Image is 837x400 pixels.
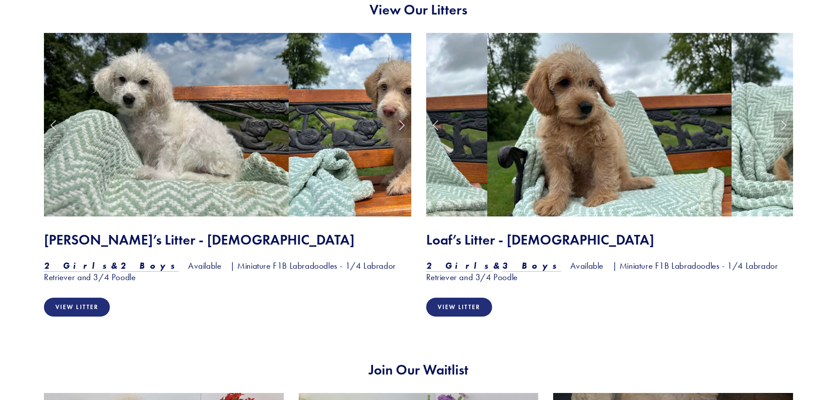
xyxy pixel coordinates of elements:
h2: View Our Litters [44,1,793,18]
h2: Loaf’s Litter - [DEMOGRAPHIC_DATA] [426,231,794,248]
img: Rey 10.jpg [44,33,289,216]
a: 2 Boys [120,260,179,272]
a: Next Slide [392,112,411,138]
em: 2 Boys [120,260,179,271]
em: & [111,260,120,271]
em: 2 Girls [426,260,493,271]
h2: Join Our Waitlist [44,361,793,378]
img: Padmé Amidala 11.jpg [289,33,533,216]
a: Previous Slide [44,112,63,138]
em: & [493,260,503,271]
h3: Available | Miniature F1B Labradoodles - 1/4 Labrador Retriever and 3/4 Poodle [44,260,411,283]
em: 2 Girls [44,260,111,271]
h3: Available | Miniature F1B Labradoodles - 1/4 Labrador Retriever and 3/4 Poodle [426,260,794,283]
a: Previous Slide [426,112,446,138]
a: View Litter [426,298,492,317]
a: 2 Girls [44,260,111,272]
img: Honey 10.jpg [487,33,732,216]
a: View Litter [44,298,110,317]
a: 3 Boys [502,260,561,272]
a: 2 Girls [426,260,493,272]
h2: [PERSON_NAME]’s Litter - [DEMOGRAPHIC_DATA] [44,231,411,248]
em: 3 Boys [502,260,561,271]
a: Next Slide [774,112,793,138]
